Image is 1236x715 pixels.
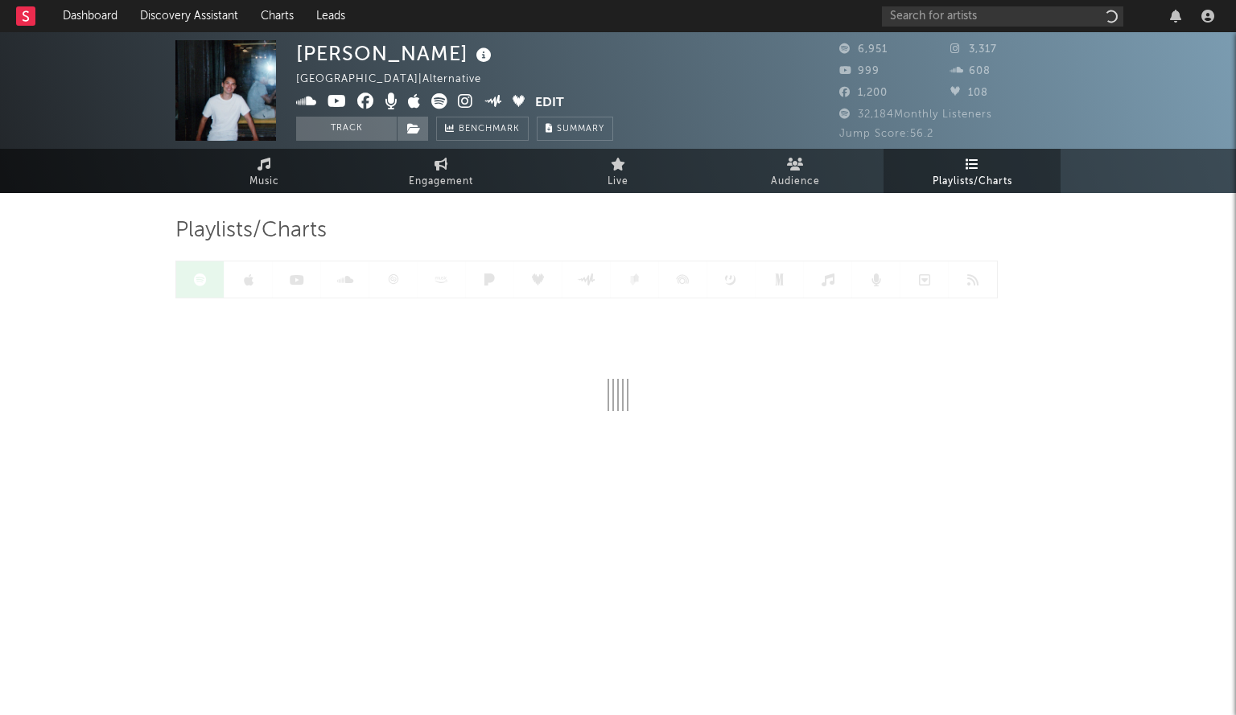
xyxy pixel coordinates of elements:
[175,149,352,193] a: Music
[296,40,496,67] div: [PERSON_NAME]
[249,172,279,191] span: Music
[535,93,564,113] button: Edit
[884,149,1061,193] a: Playlists/Charts
[175,221,327,240] span: Playlists/Charts
[839,66,880,76] span: 999
[839,44,888,55] span: 6,951
[771,172,820,191] span: Audience
[296,70,500,89] div: [GEOGRAPHIC_DATA] | Alternative
[459,120,520,139] span: Benchmark
[436,117,529,141] a: Benchmark
[950,44,997,55] span: 3,317
[839,109,992,120] span: 32,184 Monthly Listeners
[537,117,613,141] button: Summary
[933,172,1012,191] span: Playlists/Charts
[839,88,888,98] span: 1,200
[882,6,1123,27] input: Search for artists
[707,149,884,193] a: Audience
[352,149,529,193] a: Engagement
[839,129,933,139] span: Jump Score: 56.2
[529,149,707,193] a: Live
[296,117,397,141] button: Track
[409,172,473,191] span: Engagement
[950,66,991,76] span: 608
[950,88,988,98] span: 108
[608,172,628,191] span: Live
[557,125,604,134] span: Summary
